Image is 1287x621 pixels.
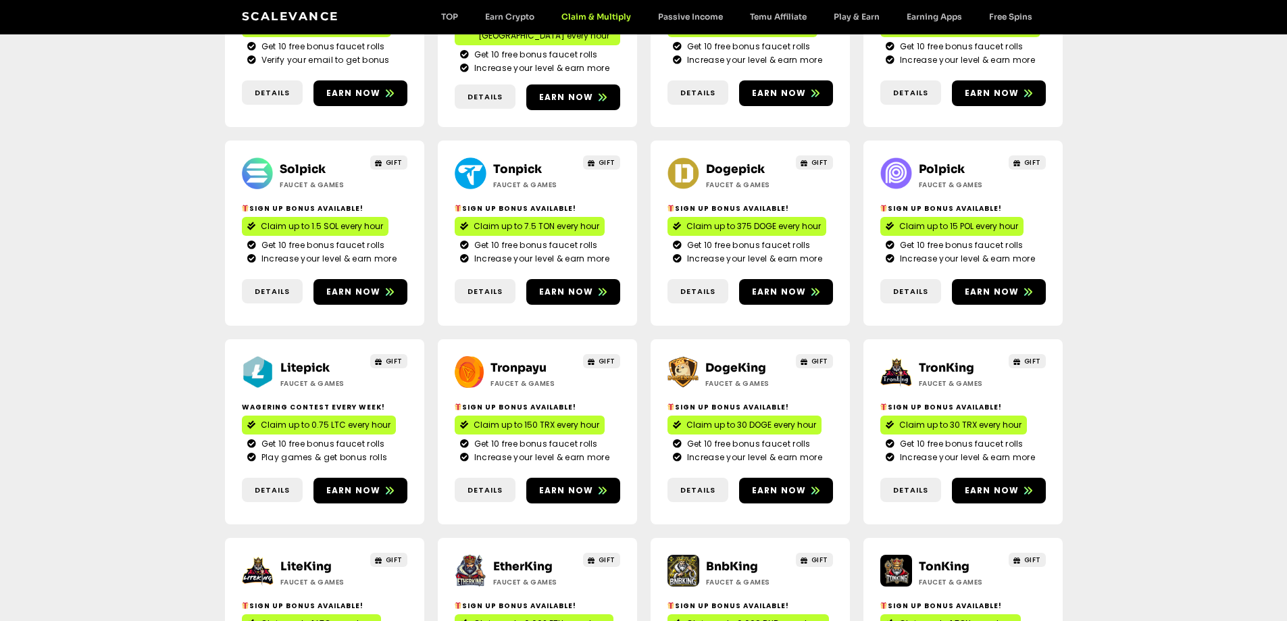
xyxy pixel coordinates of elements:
[684,41,811,53] span: Get 10 free bonus faucet rolls
[919,577,1003,587] h2: Faucet & Games
[468,485,503,496] span: Details
[471,62,609,74] span: Increase your level & earn more
[493,162,542,176] a: Tonpick
[539,286,594,298] span: Earn now
[242,80,303,105] a: Details
[455,217,605,236] a: Claim up to 7.5 TON every hour
[705,378,790,389] h2: Faucet & Games
[1009,354,1046,368] a: GIFT
[667,402,833,412] h2: Sign Up Bonus Available!
[667,478,728,503] a: Details
[455,402,620,412] h2: Sign Up Bonus Available!
[897,54,1035,66] span: Increase your level & earn more
[386,157,403,168] span: GIFT
[242,217,388,236] a: Claim up to 1.5 SOL every hour
[796,553,833,567] a: GIFT
[880,203,1046,214] h2: Sign Up Bonus Available!
[258,239,385,251] span: Get 10 free bonus faucet rolls
[370,354,407,368] a: GIFT
[1009,155,1046,170] a: GIFT
[893,286,928,297] span: Details
[752,286,807,298] span: Earn now
[255,87,290,99] span: Details
[255,485,290,496] span: Details
[705,361,766,375] a: DogeKing
[965,485,1019,497] span: Earn now
[680,485,715,496] span: Details
[880,402,1046,412] h2: Sign Up Bonus Available!
[455,403,461,410] img: 🎁
[326,87,381,99] span: Earn now
[952,80,1046,106] a: Earn now
[667,203,833,214] h2: Sign Up Bonus Available!
[667,601,833,611] h2: Sign Up Bonus Available!
[739,80,833,106] a: Earn now
[280,162,326,176] a: Solpick
[280,180,364,190] h2: Faucet & Games
[893,485,928,496] span: Details
[242,416,396,434] a: Claim up to 0.75 LTC every hour
[680,286,715,297] span: Details
[706,577,790,587] h2: Faucet & Games
[976,11,1046,22] a: Free Spins
[370,155,407,170] a: GIFT
[599,555,615,565] span: GIFT
[667,279,728,304] a: Details
[684,438,811,450] span: Get 10 free bonus faucet rolls
[919,361,974,375] a: TronKing
[526,84,620,110] a: Earn now
[428,11,1046,22] nav: Menu
[471,49,598,61] span: Get 10 free bonus faucet rolls
[242,205,249,212] img: 🎁
[539,91,594,103] span: Earn now
[242,478,303,503] a: Details
[739,279,833,305] a: Earn now
[667,602,674,609] img: 🎁
[880,416,1027,434] a: Claim up to 30 TRX every hour
[242,279,303,304] a: Details
[258,41,385,53] span: Get 10 free bonus faucet rolls
[899,220,1018,232] span: Claim up to 15 POL every hour
[752,87,807,99] span: Earn now
[686,419,816,431] span: Claim up to 30 DOGE every hour
[952,478,1046,503] a: Earn now
[706,560,758,574] a: BnbKing
[386,356,403,366] span: GIFT
[667,217,826,236] a: Claim up to 375 DOGE every hour
[599,157,615,168] span: GIFT
[258,253,397,265] span: Increase your level & earn more
[684,451,822,464] span: Increase your level & earn more
[680,87,715,99] span: Details
[313,279,407,305] a: Earn now
[880,403,887,410] img: 🎁
[242,9,339,23] a: Scalevance
[313,80,407,106] a: Earn now
[471,253,609,265] span: Increase your level & earn more
[897,438,1024,450] span: Get 10 free bonus faucet rolls
[919,162,965,176] a: Polpick
[386,555,403,565] span: GIFT
[455,203,620,214] h2: Sign Up Bonus Available!
[667,80,728,105] a: Details
[474,220,599,232] span: Claim up to 7.5 TON every hour
[455,205,461,212] img: 🎁
[1024,157,1041,168] span: GIFT
[736,11,820,22] a: Temu Affiliate
[526,279,620,305] a: Earn now
[258,451,387,464] span: Play games & get bonus rolls
[880,80,941,105] a: Details
[471,239,598,251] span: Get 10 free bonus faucet rolls
[455,601,620,611] h2: Sign Up Bonus Available!
[493,180,578,190] h2: Faucet & Games
[684,253,822,265] span: Increase your level & earn more
[893,87,928,99] span: Details
[280,361,330,375] a: Litepick
[583,553,620,567] a: GIFT
[474,419,599,431] span: Claim up to 150 TRX every hour
[899,419,1021,431] span: Claim up to 30 TRX every hour
[242,602,249,609] img: 🎁
[897,239,1024,251] span: Get 10 free bonus faucet rolls
[539,485,594,497] span: Earn now
[493,577,578,587] h2: Faucet & Games
[684,54,822,66] span: Increase your level & earn more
